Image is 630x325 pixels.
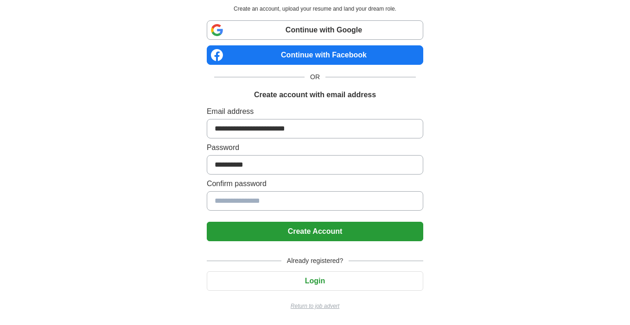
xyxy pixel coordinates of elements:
span: Already registered? [281,256,349,266]
button: Create Account [207,222,423,241]
a: Login [207,277,423,285]
button: Login [207,271,423,291]
a: Continue with Google [207,20,423,40]
label: Password [207,142,423,153]
a: Continue with Facebook [207,45,423,65]
p: Create an account, upload your resume and land your dream role. [209,5,421,13]
a: Return to job advert [207,302,423,310]
label: Email address [207,106,423,117]
label: Confirm password [207,178,423,189]
span: OR [305,72,325,82]
h1: Create account with email address [254,89,376,100]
